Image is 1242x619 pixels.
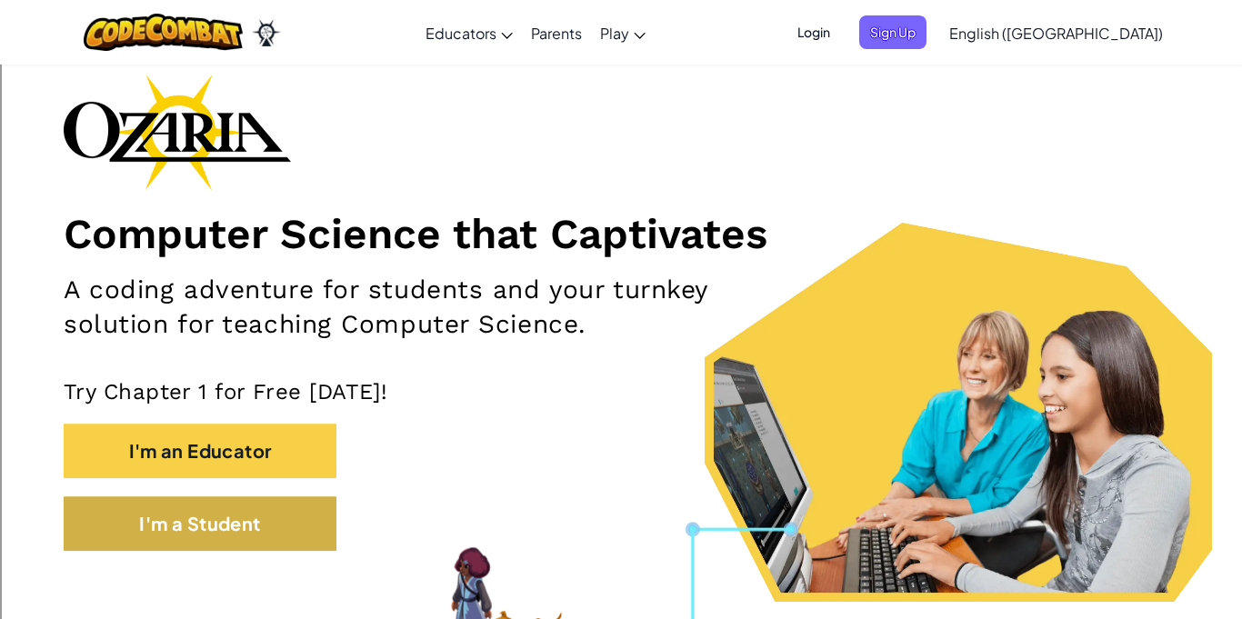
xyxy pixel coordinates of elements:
[84,14,243,51] img: CodeCombat logo
[7,56,1235,73] div: Delete
[416,8,522,57] a: Educators
[64,273,810,342] h2: A coding adventure for students and your turnkey solution for teaching Computer Science.
[7,24,1235,40] div: Sort New > Old
[7,40,1235,56] div: Move To ...
[522,8,591,57] a: Parents
[64,378,1178,405] p: Try Chapter 1 for Free [DATE]!
[7,89,1235,105] div: Sign out
[600,24,629,43] span: Play
[7,122,1235,138] div: Move To ...
[64,74,291,190] img: Ozaria branding logo
[859,15,926,49] button: Sign Up
[64,496,336,551] button: I'm a Student
[426,24,496,43] span: Educators
[64,208,1178,259] h1: Computer Science that Captivates
[7,7,1235,24] div: Sort A > Z
[64,424,336,478] button: I'm an Educator
[591,8,655,57] a: Play
[7,105,1235,122] div: Rename
[252,19,281,46] img: Ozaria
[786,15,841,49] button: Login
[940,8,1172,57] a: English ([GEOGRAPHIC_DATA])
[949,24,1163,43] span: English ([GEOGRAPHIC_DATA])
[7,73,1235,89] div: Options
